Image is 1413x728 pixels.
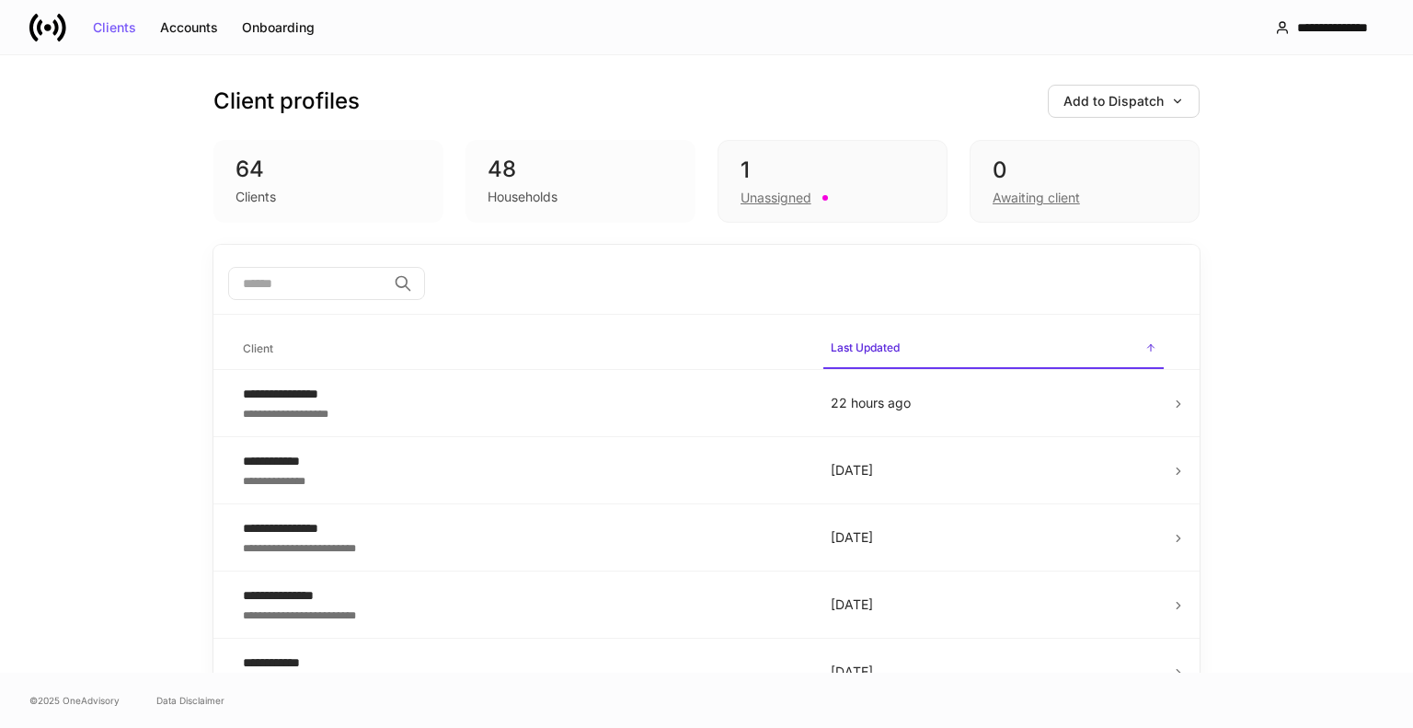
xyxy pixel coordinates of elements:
[718,140,948,223] div: 1Unassigned
[81,13,148,42] button: Clients
[243,340,273,357] h6: Client
[831,461,1156,480] p: [DATE]
[235,188,276,206] div: Clients
[1048,85,1200,118] button: Add to Dispatch
[148,13,230,42] button: Accounts
[230,13,327,42] button: Onboarding
[213,87,360,116] h3: Client profiles
[156,693,224,708] a: Data Disclaimer
[831,595,1156,614] p: [DATE]
[29,693,120,708] span: © 2025 OneAdvisory
[823,329,1164,369] span: Last Updated
[831,394,1156,412] p: 22 hours ago
[160,21,218,34] div: Accounts
[831,528,1156,547] p: [DATE]
[831,663,1156,681] p: [DATE]
[741,189,811,207] div: Unassigned
[993,156,1177,185] div: 0
[235,155,421,184] div: 64
[242,21,315,34] div: Onboarding
[93,21,136,34] div: Clients
[235,330,809,368] span: Client
[741,156,925,185] div: 1
[1063,95,1184,108] div: Add to Dispatch
[488,188,557,206] div: Households
[488,155,673,184] div: 48
[831,339,900,356] h6: Last Updated
[970,140,1200,223] div: 0Awaiting client
[993,189,1080,207] div: Awaiting client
